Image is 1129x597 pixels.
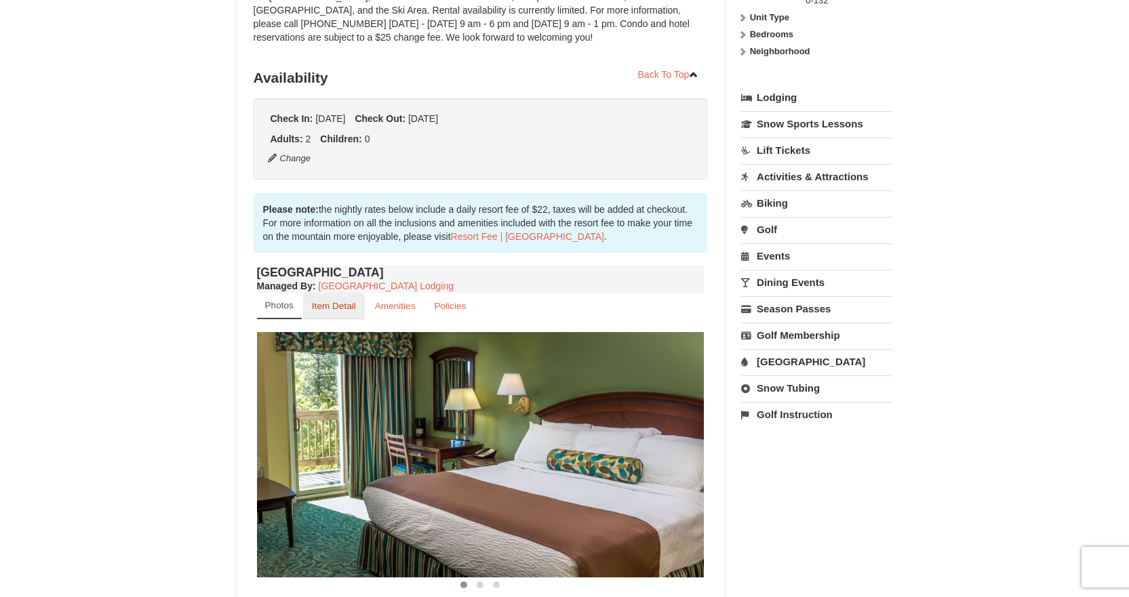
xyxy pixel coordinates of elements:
[375,301,416,311] small: Amenities
[320,133,361,144] strong: Children:
[741,138,892,163] a: Lift Tickets
[355,113,405,124] strong: Check Out:
[306,133,311,144] span: 2
[263,204,319,215] strong: Please note:
[741,323,892,348] a: Golf Membership
[257,293,302,319] a: Photos
[750,46,810,56] strong: Neighborhood
[366,293,424,319] a: Amenities
[741,349,892,374] a: [GEOGRAPHIC_DATA]
[741,217,892,242] a: Golf
[271,133,303,144] strong: Adults:
[741,85,892,110] a: Lodging
[425,293,475,319] a: Policies
[434,301,466,311] small: Policies
[257,266,705,279] h4: [GEOGRAPHIC_DATA]
[741,190,892,215] a: Biking
[365,133,370,144] span: 0
[303,293,365,319] a: Item Detail
[254,64,708,91] h3: Availability
[257,281,313,291] span: Managed By
[750,12,789,22] strong: Unit Type
[408,113,438,124] span: [DATE]
[319,281,454,291] a: [GEOGRAPHIC_DATA] Lodging
[257,281,316,291] strong: :
[254,193,708,253] div: the nightly rates below include a daily resort fee of $22, taxes will be added at checkout. For m...
[265,300,294,310] small: Photos
[257,332,705,577] img: 18876286-36-6bbdb14b.jpg
[267,151,312,166] button: Change
[312,301,356,311] small: Item Detail
[629,64,708,85] a: Back To Top
[750,29,793,39] strong: Bedrooms
[741,402,892,427] a: Golf Instruction
[741,164,892,189] a: Activities & Attractions
[741,270,892,295] a: Dining Events
[741,111,892,136] a: Snow Sports Lessons
[271,113,313,124] strong: Check In:
[741,243,892,268] a: Events
[451,231,604,242] a: Resort Fee | [GEOGRAPHIC_DATA]
[741,296,892,321] a: Season Passes
[741,375,892,400] a: Snow Tubing
[315,113,345,124] span: [DATE]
